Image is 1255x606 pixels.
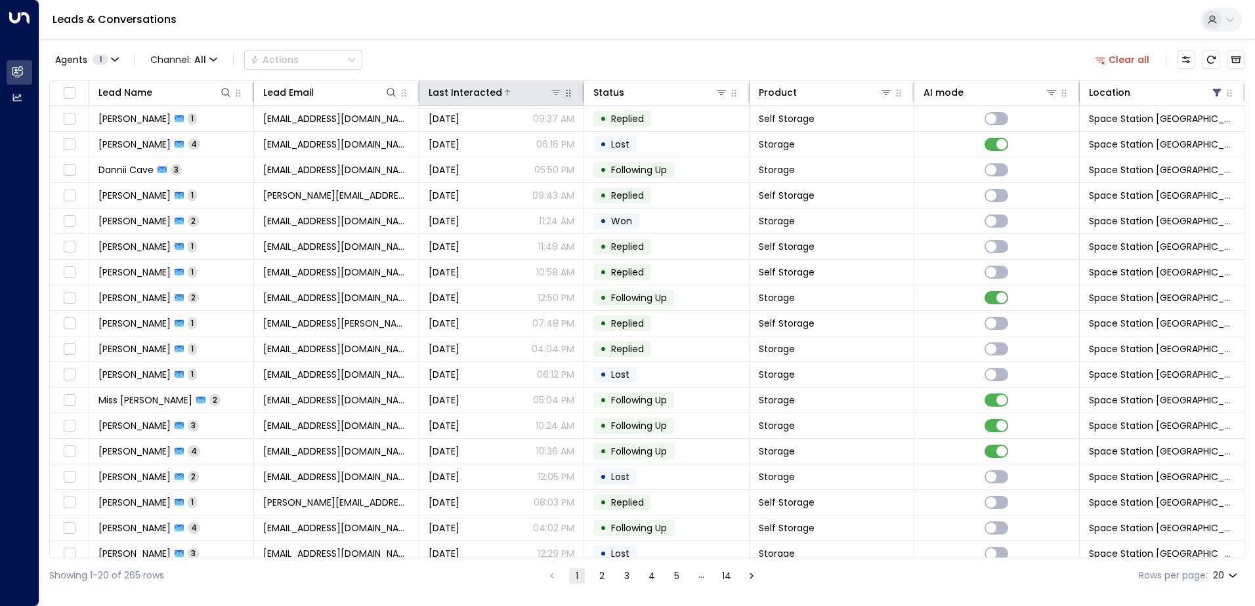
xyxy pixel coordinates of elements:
div: Lead Name [98,85,152,100]
span: Following Up [611,419,667,432]
span: beckyackroyd92@gmail.com [263,266,409,279]
span: Jun 04, 2025 [429,521,459,535]
div: Product [759,85,797,100]
span: Toggle select row [61,162,77,178]
span: Aug 04, 2025 [429,291,459,304]
p: 09:37 AM [533,112,574,125]
span: Toggle select row [61,315,77,332]
span: 3 [188,548,199,559]
span: Self Storage [759,521,815,535]
span: Space Station Doncaster [1089,214,1235,228]
div: AI mode [924,85,964,100]
div: • [600,338,606,360]
p: 10:36 AM [536,445,574,458]
span: Toggle select row [61,239,77,255]
span: Toggle select row [61,264,77,281]
div: • [600,389,606,411]
span: 3 [171,164,182,175]
span: foord.chris@yahoo.com [263,317,409,330]
span: Toggle select row [61,469,77,485]
button: Go to page 3 [619,568,635,584]
button: Actions [244,50,362,70]
div: • [600,491,606,514]
span: Space Station Doncaster [1089,163,1235,176]
a: Leads & Conversations [53,12,177,27]
span: Storage [759,138,795,151]
span: Space Station Doncaster [1089,138,1235,151]
span: Following Up [611,163,667,176]
span: Space Station Doncaster [1089,394,1235,407]
span: Storage [759,163,795,176]
span: Jun 13, 2025 [429,163,459,176]
span: Toggle select row [61,213,77,230]
span: Aug 05, 2025 [429,214,459,228]
p: 11:48 AM [538,240,574,253]
span: Toggle select row [61,367,77,383]
span: Barry Sullivan [98,547,171,560]
span: Self Storage [759,496,815,509]
span: Replied [611,189,644,202]
span: Space Station Doncaster [1089,240,1235,253]
span: Toggle select row [61,443,77,460]
span: Aug 04, 2025 [429,470,459,483]
div: • [600,235,606,258]
span: beckyackroyd92@gmail.com [263,112,409,125]
span: Toggle select row [61,290,77,306]
div: • [600,542,606,565]
span: Self Storage [759,317,815,330]
span: Yesterday [429,394,459,407]
span: Space Station Doncaster [1089,419,1235,432]
div: • [600,466,606,488]
span: Jul 23, 2025 [429,419,459,432]
span: David Blanusha [98,419,171,432]
span: ferenca19@icloud.com [263,470,409,483]
span: Lewis Ford [98,496,171,509]
span: Space Station Doncaster [1089,368,1235,381]
span: Marley8512025@outlook.com [263,138,409,151]
span: Rebecca Ackroyd [98,240,171,253]
span: Lost [611,547,629,560]
span: lewis.ford89@gmail.com [263,496,409,509]
p: 06:16 PM [536,138,574,151]
span: 4 [188,138,200,150]
div: Lead Name [98,85,232,100]
span: May 23, 2025 [429,496,459,509]
span: 1 [188,241,197,252]
span: Replied [611,342,644,355]
span: 1 [188,369,197,380]
span: Replied [611,266,644,279]
span: 1 [93,54,108,65]
span: Replied [611,240,644,253]
span: Sally Donnelly [98,521,171,535]
span: 1 [188,113,197,124]
button: Go to page 14 [719,568,734,584]
span: danniicave98@gmail.com [263,163,409,176]
p: 08:03 PM [534,496,574,509]
p: 07:48 PM [532,317,574,330]
p: 11:24 AM [539,214,574,228]
span: Laura Willis [98,214,171,228]
span: Storage [759,368,795,381]
span: 2 [209,394,221,405]
span: Following Up [611,521,667,535]
div: • [600,440,606,462]
span: Space Station Doncaster [1089,266,1235,279]
span: All [194,54,206,65]
p: 04:04 PM [532,342,574,355]
p: 12:50 PM [538,291,574,304]
span: Refresh [1202,51,1220,69]
span: Space Station Doncaster [1089,189,1235,202]
button: Go to next page [744,568,759,584]
span: 3 [188,420,199,431]
span: Lost [611,368,629,381]
div: AI mode [924,85,1057,100]
span: beckyackroyd92@gmail.com [263,240,409,253]
p: 10:24 AM [536,419,574,432]
span: beckyackroyd92@gmail.com [263,342,409,355]
p: 12:05 PM [538,470,574,483]
span: 2 [188,215,199,226]
span: Storage [759,470,795,483]
span: Self Storage [759,112,815,125]
span: Jul 07, 2025 [429,342,459,355]
span: John Smith [98,189,171,202]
